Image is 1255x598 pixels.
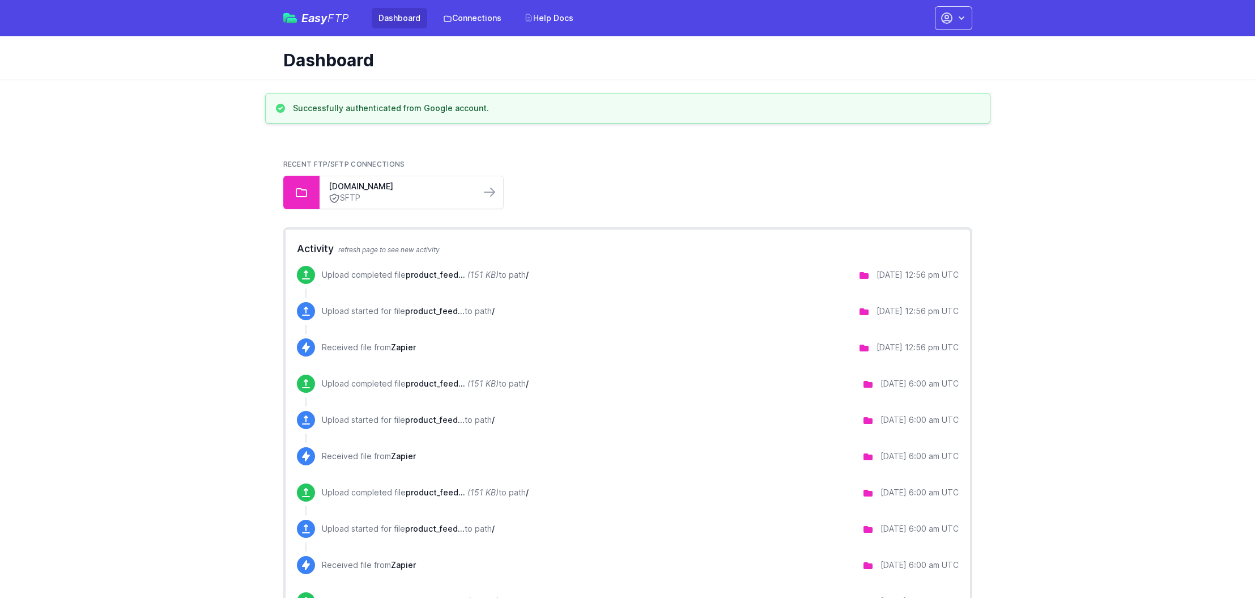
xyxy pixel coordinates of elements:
[322,559,416,571] p: Received file from
[526,487,529,497] span: /
[405,415,465,425] span: product_feed.json
[880,559,959,571] div: [DATE] 6:00 am UTC
[322,414,495,426] p: Upload started for file to path
[492,415,495,425] span: /
[877,306,959,317] div: [DATE] 12:56 pm UTC
[297,241,959,257] h2: Activity
[526,379,529,388] span: /
[322,487,529,498] p: Upload completed file to path
[293,103,489,114] h3: Successfully authenticated from Google account.
[877,342,959,353] div: [DATE] 12:56 pm UTC
[467,270,499,279] i: (151 KB)
[405,524,465,533] span: product_feed.json
[322,451,416,462] p: Received file from
[526,270,529,279] span: /
[338,245,440,254] span: refresh page to see new activity
[322,269,529,281] p: Upload completed file to path
[283,13,297,23] img: easyftp_logo.png
[391,451,416,461] span: Zapier
[880,378,959,389] div: [DATE] 6:00 am UTC
[322,523,495,535] p: Upload started for file to path
[391,560,416,570] span: Zapier
[877,269,959,281] div: [DATE] 12:56 pm UTC
[329,181,471,192] a: [DOMAIN_NAME]
[406,379,465,388] span: product_feed.json
[467,487,499,497] i: (151 KB)
[322,378,529,389] p: Upload completed file to path
[283,12,349,24] a: EasyFTP
[436,8,508,28] a: Connections
[372,8,427,28] a: Dashboard
[880,451,959,462] div: [DATE] 6:00 am UTC
[406,487,465,497] span: product_feed.json
[327,11,349,25] span: FTP
[283,160,972,169] h2: Recent FTP/SFTP Connections
[880,523,959,535] div: [DATE] 6:00 am UTC
[301,12,349,24] span: Easy
[517,8,580,28] a: Help Docs
[391,342,416,352] span: Zapier
[329,192,471,204] a: SFTP
[467,379,499,388] i: (151 KB)
[880,487,959,498] div: [DATE] 6:00 am UTC
[322,342,416,353] p: Received file from
[406,270,465,279] span: product_feed.json
[405,306,465,316] span: product_feed.json
[492,306,495,316] span: /
[283,50,963,70] h1: Dashboard
[322,306,495,317] p: Upload started for file to path
[492,524,495,533] span: /
[880,414,959,426] div: [DATE] 6:00 am UTC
